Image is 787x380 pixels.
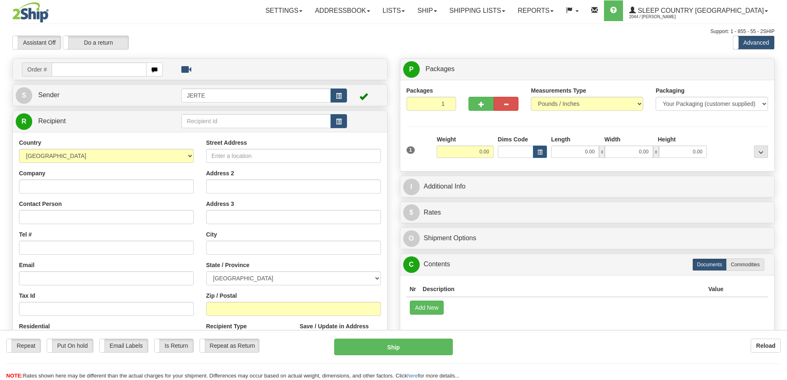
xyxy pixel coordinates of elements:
div: Support: 1 - 855 - 55 - 2SHIP [12,28,775,35]
span: x [599,146,605,158]
span: O [403,230,420,247]
span: Order # [22,62,52,76]
label: Recipient Type [206,322,247,330]
a: Settings [259,0,309,21]
a: here [407,373,418,379]
label: Repeat [7,339,40,352]
label: State / Province [206,261,250,269]
img: logo2044.jpg [12,2,49,23]
input: Recipient Id [181,114,331,128]
span: 2044 / [PERSON_NAME] [629,13,691,21]
label: Length [551,135,571,143]
label: Email [19,261,34,269]
label: Is Return [155,339,193,352]
span: Recipient [38,117,66,124]
th: Value [705,282,727,297]
span: R [16,113,32,130]
iframe: chat widget [768,148,786,232]
span: 1 [407,146,415,154]
span: Sender [38,91,59,98]
label: Repeat as Return [200,339,259,352]
label: Packages [407,86,433,95]
label: Country [19,139,41,147]
label: Tel # [19,230,32,239]
a: Shipping lists [443,0,511,21]
span: Sleep Country [GEOGRAPHIC_DATA] [636,7,764,14]
button: Add New [410,301,444,315]
span: NOTE: [6,373,23,379]
a: R Recipient [16,113,163,130]
label: Assistant Off [13,36,61,49]
span: x [653,146,659,158]
label: Tax Id [19,292,35,300]
label: Dims Code [498,135,528,143]
label: Contact Person [19,200,62,208]
th: Description [419,282,705,297]
span: C [403,256,420,273]
label: Address 2 [206,169,234,177]
a: CContents [403,256,772,273]
input: Sender Id [181,88,331,103]
a: OShipment Options [403,230,772,247]
a: Sleep Country [GEOGRAPHIC_DATA] 2044 / [PERSON_NAME] [623,0,774,21]
a: IAdditional Info [403,178,772,195]
label: Company [19,169,45,177]
a: Lists [376,0,411,21]
label: Advanced [733,36,774,49]
a: S Sender [16,87,181,104]
a: P Packages [403,61,772,78]
a: $Rates [403,204,772,221]
label: Do a return [63,36,128,49]
div: ... [754,146,768,158]
label: Zip / Postal [206,292,237,300]
span: Packages [426,65,454,72]
button: Ship [334,339,453,355]
label: Put On hold [47,339,93,352]
label: Street Address [206,139,247,147]
label: Weight [437,135,456,143]
label: Packaging [656,86,685,95]
b: Reload [756,342,775,349]
span: I [403,179,420,195]
label: Height [658,135,676,143]
button: Reload [751,339,781,353]
a: Addressbook [309,0,376,21]
label: Width [604,135,621,143]
span: P [403,61,420,78]
input: Enter a location [206,149,381,163]
label: Residential [19,322,50,330]
label: Measurements Type [531,86,586,95]
label: Documents [692,258,727,271]
label: Commodities [726,258,764,271]
label: Address 3 [206,200,234,208]
a: Reports [511,0,560,21]
span: S [16,87,32,104]
label: Save / Update in Address Book [300,322,380,339]
span: $ [403,204,420,221]
th: Nr [407,282,420,297]
label: Email Labels [100,339,148,352]
a: Ship [411,0,443,21]
label: City [206,230,217,239]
